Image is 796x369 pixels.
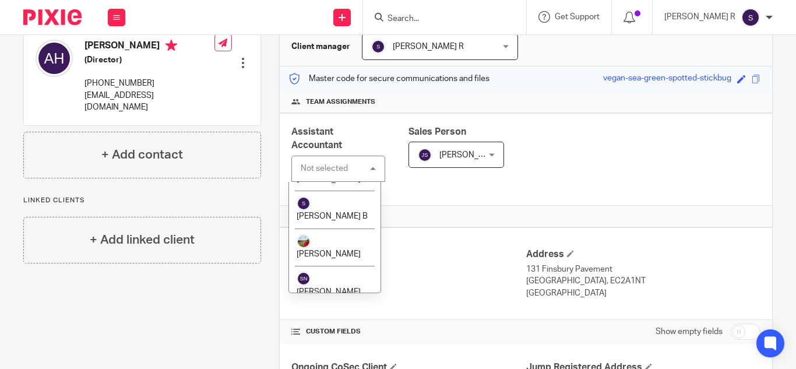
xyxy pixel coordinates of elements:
p: 131 Finsbury Pavement [526,263,760,275]
h4: Address [526,248,760,261]
p: [EMAIL_ADDRESS][DOMAIN_NAME] [84,90,214,114]
span: [PERSON_NAME] [297,288,361,296]
img: Pixie [23,9,82,25]
span: Team assignments [306,97,375,107]
img: svg%3E [741,8,760,27]
span: Sales Person [408,127,466,136]
p: Limited company [291,263,526,275]
h4: + Add contact [101,146,183,164]
span: [PERSON_NAME] R [393,43,464,51]
p: Linked clients [23,196,261,205]
img: svg%3E [36,40,73,77]
h5: (Director) [84,54,214,66]
p: [PHONE_NUMBER] [84,78,214,89]
h4: CUSTOM FIELDS [291,327,526,336]
span: [PERSON_NAME] [439,151,503,159]
img: svg%3E [371,40,385,54]
h4: [PERSON_NAME] [84,40,214,54]
i: Primary [165,40,177,51]
span: [PERSON_NAME] [297,250,361,258]
img: Edinbrugh.jpeg [297,234,311,248]
div: vegan-sea-green-spotted-stickbug [603,72,731,86]
span: [PERSON_NAME] B [297,212,368,220]
img: svg%3E [297,272,311,286]
div: Not selected [301,164,348,173]
span: Assistant Accountant [291,127,342,150]
p: [GEOGRAPHIC_DATA] [526,287,760,299]
span: [PERSON_NAME] [297,175,361,183]
h4: Client type [291,248,526,261]
h4: + Add linked client [90,231,195,249]
span: Get Support [555,13,600,21]
img: svg%3E [297,196,311,210]
h3: Client manager [291,41,350,52]
p: [GEOGRAPHIC_DATA], EC2A1NT [526,275,760,287]
p: [PERSON_NAME] R [664,11,735,23]
input: Search [386,14,491,24]
p: Master code for secure communications and files [288,73,489,85]
img: svg%3E [418,148,432,162]
label: Show empty fields [656,326,723,338]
